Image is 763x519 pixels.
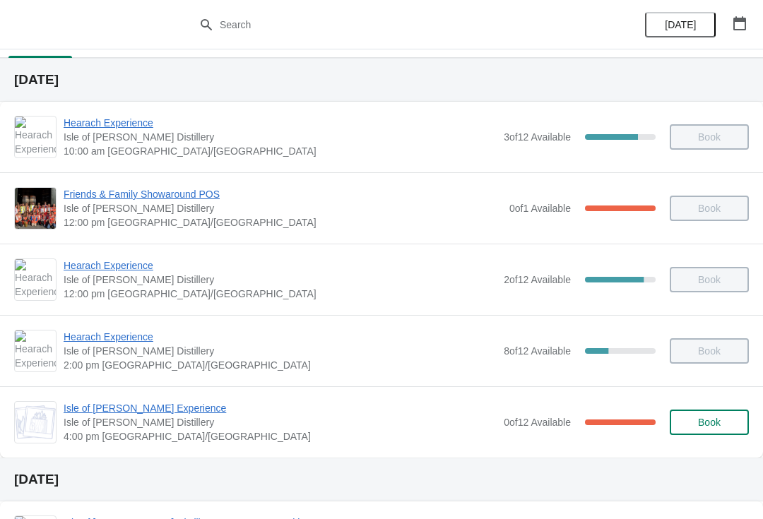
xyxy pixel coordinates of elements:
[64,130,497,144] span: Isle of [PERSON_NAME] Distillery
[15,117,56,157] img: Hearach Experience | Isle of Harris Distillery | 10:00 am Europe/London
[665,19,696,30] span: [DATE]
[15,259,56,300] img: Hearach Experience | Isle of Harris Distillery | 12:00 pm Europe/London
[14,73,749,87] h2: [DATE]
[64,358,497,372] span: 2:00 pm [GEOGRAPHIC_DATA]/[GEOGRAPHIC_DATA]
[645,12,716,37] button: [DATE]
[64,429,497,443] span: 4:00 pm [GEOGRAPHIC_DATA]/[GEOGRAPHIC_DATA]
[219,12,572,37] input: Search
[504,417,571,428] span: 0 of 12 Available
[64,401,497,415] span: Isle of [PERSON_NAME] Experience
[64,144,497,158] span: 10:00 am [GEOGRAPHIC_DATA]/[GEOGRAPHIC_DATA]
[64,187,502,201] span: Friends & Family Showaround POS
[64,116,497,130] span: Hearach Experience
[509,203,571,214] span: 0 of 1 Available
[504,131,571,143] span: 3 of 12 Available
[64,273,497,287] span: Isle of [PERSON_NAME] Distillery
[14,472,749,487] h2: [DATE]
[64,330,497,344] span: Hearach Experience
[15,188,56,229] img: Friends & Family Showaround POS | Isle of Harris Distillery | 12:00 pm Europe/London
[698,417,721,428] span: Book
[64,258,497,273] span: Hearach Experience
[64,415,497,429] span: Isle of [PERSON_NAME] Distillery
[504,345,571,357] span: 8 of 12 Available
[670,410,749,435] button: Book
[64,287,497,301] span: 12:00 pm [GEOGRAPHIC_DATA]/[GEOGRAPHIC_DATA]
[64,201,502,215] span: Isle of [PERSON_NAME] Distillery
[64,344,497,358] span: Isle of [PERSON_NAME] Distillery
[504,274,571,285] span: 2 of 12 Available
[15,405,56,439] img: Isle of Harris Gin Experience | Isle of Harris Distillery | 4:00 pm Europe/London
[64,215,502,229] span: 12:00 pm [GEOGRAPHIC_DATA]/[GEOGRAPHIC_DATA]
[15,330,56,371] img: Hearach Experience | Isle of Harris Distillery | 2:00 pm Europe/London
